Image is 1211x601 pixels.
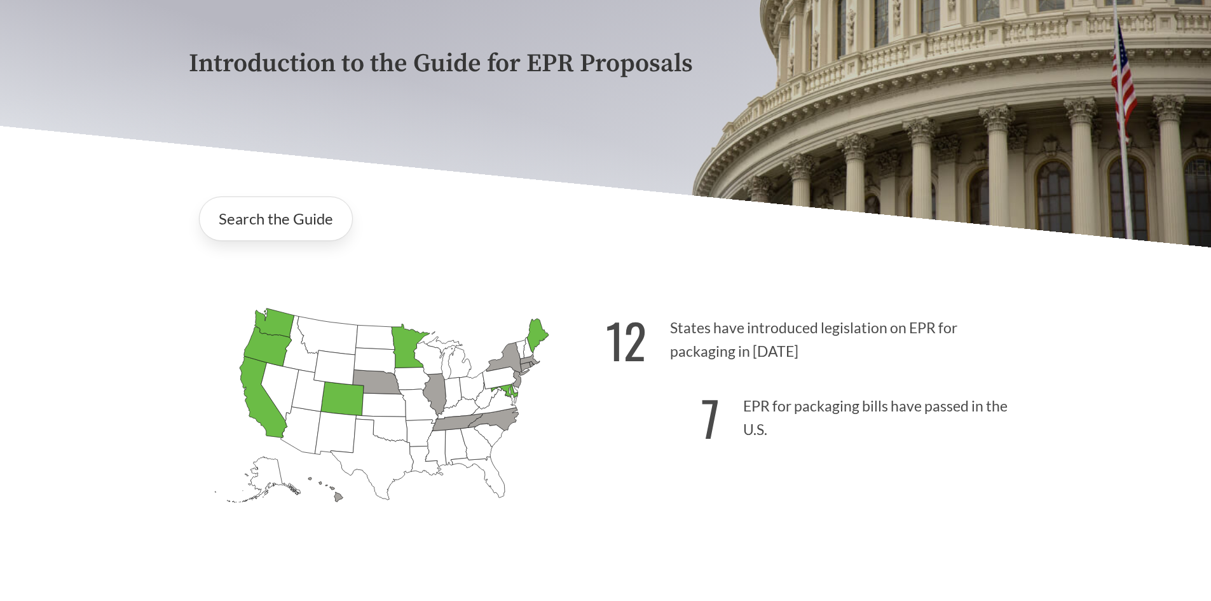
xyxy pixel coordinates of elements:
a: Search the Guide [199,197,353,241]
strong: 7 [701,382,720,453]
strong: 12 [606,305,647,375]
p: EPR for packaging bills have passed in the U.S. [606,375,1023,453]
p: States have introduced legislation on EPR for packaging in [DATE] [606,297,1023,375]
p: Introduction to the Guide for EPR Proposals [189,50,1023,78]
